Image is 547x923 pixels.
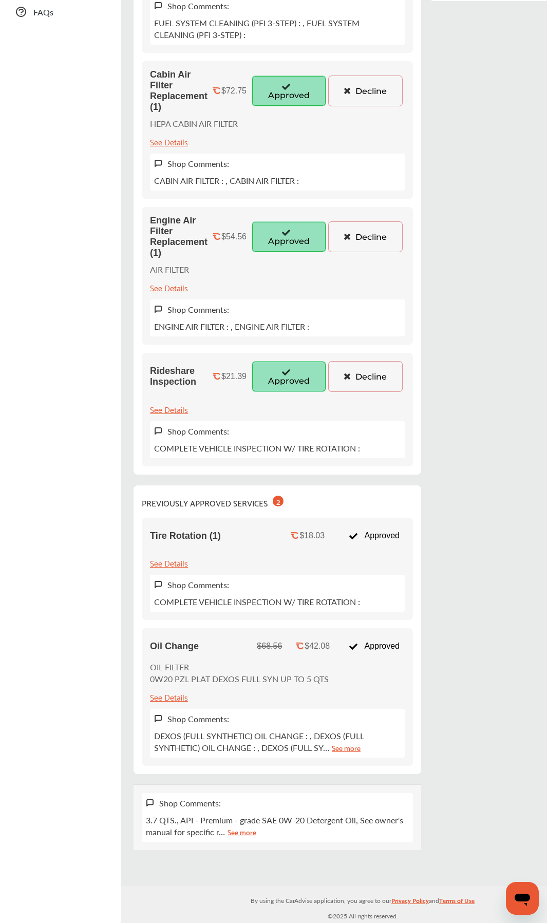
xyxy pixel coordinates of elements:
[154,175,299,186] p: CABIN AIR FILTER : , CABIN AIR FILTER :
[299,531,325,540] div: $18.03
[154,2,162,10] img: svg+xml;base64,PHN2ZyB3aWR0aD0iMTYiIGhlaWdodD0iMTciIHZpZXdCb3g9IjAgMCAxNiAxNyIgZmlsbD0ibm9uZSIgeG...
[150,556,188,570] div: See Details
[332,742,361,754] a: See more
[252,361,326,392] button: Approved
[154,321,309,332] p: ENGINE AIR FILTER : , ENGINE AIR FILTER :
[167,158,229,169] label: Shop Comments:
[167,579,229,591] label: Shop Comments:
[328,361,403,392] button: Decline
[150,531,221,541] span: Tire Rotation (1)
[154,159,162,168] img: svg+xml;base64,PHN2ZyB3aWR0aD0iMTYiIGhlaWdodD0iMTciIHZpZXdCb3g9IjAgMCAxNiAxNyIgZmlsbD0ibm9uZSIgeG...
[142,494,284,510] div: PREVIOUSLY APPROVED SERVICES
[150,661,329,673] p: OIL FILTER
[146,814,409,838] p: 3.7 QTS., API - Premium - grade SAE 0W-20 Detergent Oil, See owner's manual for specific r…
[344,636,405,656] div: Approved
[154,730,401,754] p: DEXOS (FULL SYNTHETIC) OIL CHANGE : , DEXOS (FULL SYNTHETIC) OIL CHANGE : , DEXOS (FULL SY…
[150,690,188,704] div: See Details
[150,641,199,652] span: Oil Change
[228,826,256,838] a: See more
[257,642,282,651] div: $68.56
[150,215,208,258] span: Engine Air Filter Replacement (1)
[439,895,475,911] a: Terms of Use
[150,280,188,294] div: See Details
[167,425,229,437] label: Shop Comments:
[154,17,401,41] p: FUEL SYSTEM CLEANING (PFI 3-STEP) : , FUEL SYSTEM CLEANING (PFI 3-STEP) :
[167,713,229,725] label: Shop Comments:
[252,221,326,252] button: Approved
[146,799,154,807] img: svg+xml;base64,PHN2ZyB3aWR0aD0iMTYiIGhlaWdodD0iMTciIHZpZXdCb3g9IjAgMCAxNiAxNyIgZmlsbD0ibm9uZSIgeG...
[150,263,189,275] p: AIR FILTER
[154,442,360,454] p: COMPLETE VEHICLE INSPECTION W/ TIRE ROTATION :
[150,402,188,416] div: See Details
[391,895,429,911] a: Privacy Policy
[344,526,405,545] div: Approved
[154,596,360,608] p: COMPLETE VEHICLE INSPECTION W/ TIRE ROTATION :
[273,496,284,506] div: 2
[167,304,229,315] label: Shop Comments:
[150,366,208,387] span: Rideshare Inspection
[150,135,188,148] div: See Details
[154,580,162,589] img: svg+xml;base64,PHN2ZyB3aWR0aD0iMTYiIGhlaWdodD0iMTciIHZpZXdCb3g9IjAgMCAxNiAxNyIgZmlsbD0ibm9uZSIgeG...
[305,642,330,651] div: $42.08
[150,673,329,685] p: 0W20 PZL PLAT DEXOS FULL SYN UP TO 5 QTS
[33,6,105,18] span: FAQs
[328,76,403,106] button: Decline
[150,118,238,129] p: HEPA CABIN AIR FILTER
[221,372,247,381] div: $21.39
[159,797,221,809] div: Shop Comments:
[506,882,539,915] iframe: Button to launch messaging window
[154,427,162,436] img: svg+xml;base64,PHN2ZyB3aWR0aD0iMTYiIGhlaWdodD0iMTciIHZpZXdCb3g9IjAgMCAxNiAxNyIgZmlsbD0ibm9uZSIgeG...
[328,221,403,252] button: Decline
[252,76,326,106] button: Approved
[154,305,162,314] img: svg+xml;base64,PHN2ZyB3aWR0aD0iMTYiIGhlaWdodD0iMTciIHZpZXdCb3g9IjAgMCAxNiAxNyIgZmlsbD0ibm9uZSIgeG...
[221,232,247,241] div: $54.56
[154,714,162,723] img: svg+xml;base64,PHN2ZyB3aWR0aD0iMTYiIGhlaWdodD0iMTciIHZpZXdCb3g9IjAgMCAxNiAxNyIgZmlsbD0ibm9uZSIgeG...
[221,86,247,96] div: $72.75
[150,69,208,112] span: Cabin Air Filter Replacement (1)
